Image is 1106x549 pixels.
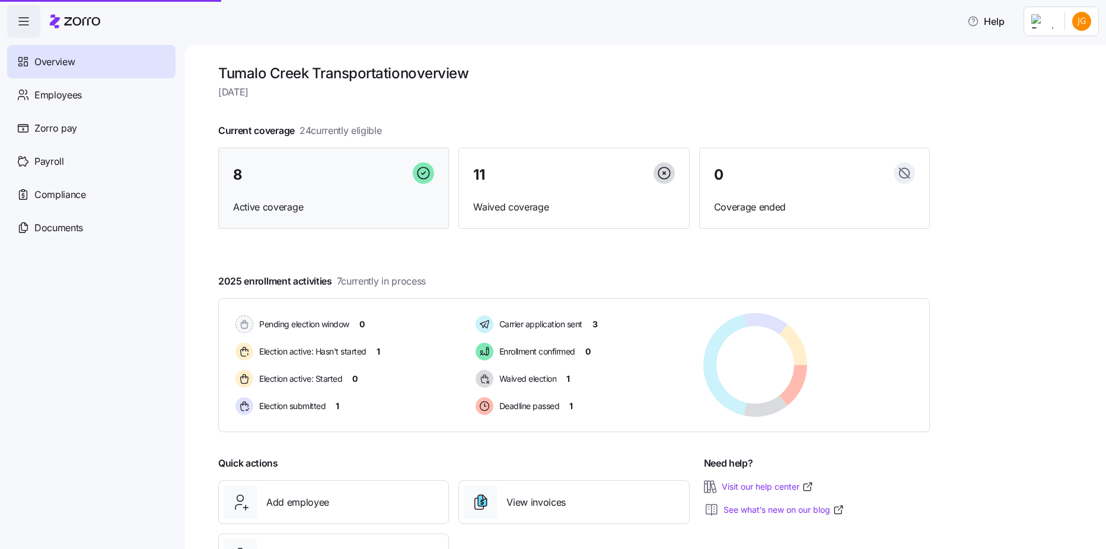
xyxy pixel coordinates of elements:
[566,373,570,385] span: 1
[585,346,591,358] span: 0
[496,373,557,385] span: Waived election
[473,168,485,182] span: 11
[34,187,86,202] span: Compliance
[218,274,426,289] span: 2025 enrollment activities
[569,400,573,412] span: 1
[506,495,566,510] span: View invoices
[256,318,349,330] span: Pending election window
[266,495,329,510] span: Add employee
[34,88,82,103] span: Employees
[1072,12,1091,31] img: be28eee7940ff7541a673135d606113e
[723,504,844,516] a: See what’s new on our blog
[34,121,77,136] span: Zorro pay
[218,85,930,100] span: [DATE]
[377,346,380,358] span: 1
[256,373,342,385] span: Election active: Started
[7,45,176,78] a: Overview
[299,123,382,138] span: 24 currently eligible
[7,145,176,178] a: Payroll
[1031,14,1055,28] img: Employer logo
[359,318,365,330] span: 0
[7,211,176,244] a: Documents
[336,400,339,412] span: 1
[233,200,434,215] span: Active coverage
[496,400,560,412] span: Deadline passed
[218,456,278,471] span: Quick actions
[496,318,582,330] span: Carrier application sent
[34,55,75,69] span: Overview
[7,111,176,145] a: Zorro pay
[256,400,326,412] span: Election submitted
[704,456,753,471] span: Need help?
[34,154,64,169] span: Payroll
[592,318,598,330] span: 3
[967,14,1005,28] span: Help
[714,200,915,215] span: Coverage ended
[714,168,723,182] span: 0
[218,123,382,138] span: Current coverage
[496,346,575,358] span: Enrollment confirmed
[34,221,83,235] span: Documents
[722,481,814,493] a: Visit our help center
[256,346,366,358] span: Election active: Hasn't started
[7,178,176,211] a: Compliance
[7,78,176,111] a: Employees
[218,64,930,82] h1: Tumalo Creek Transportation overview
[337,274,426,289] span: 7 currently in process
[352,373,358,385] span: 0
[473,200,674,215] span: Waived coverage
[958,9,1014,33] button: Help
[233,168,243,182] span: 8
